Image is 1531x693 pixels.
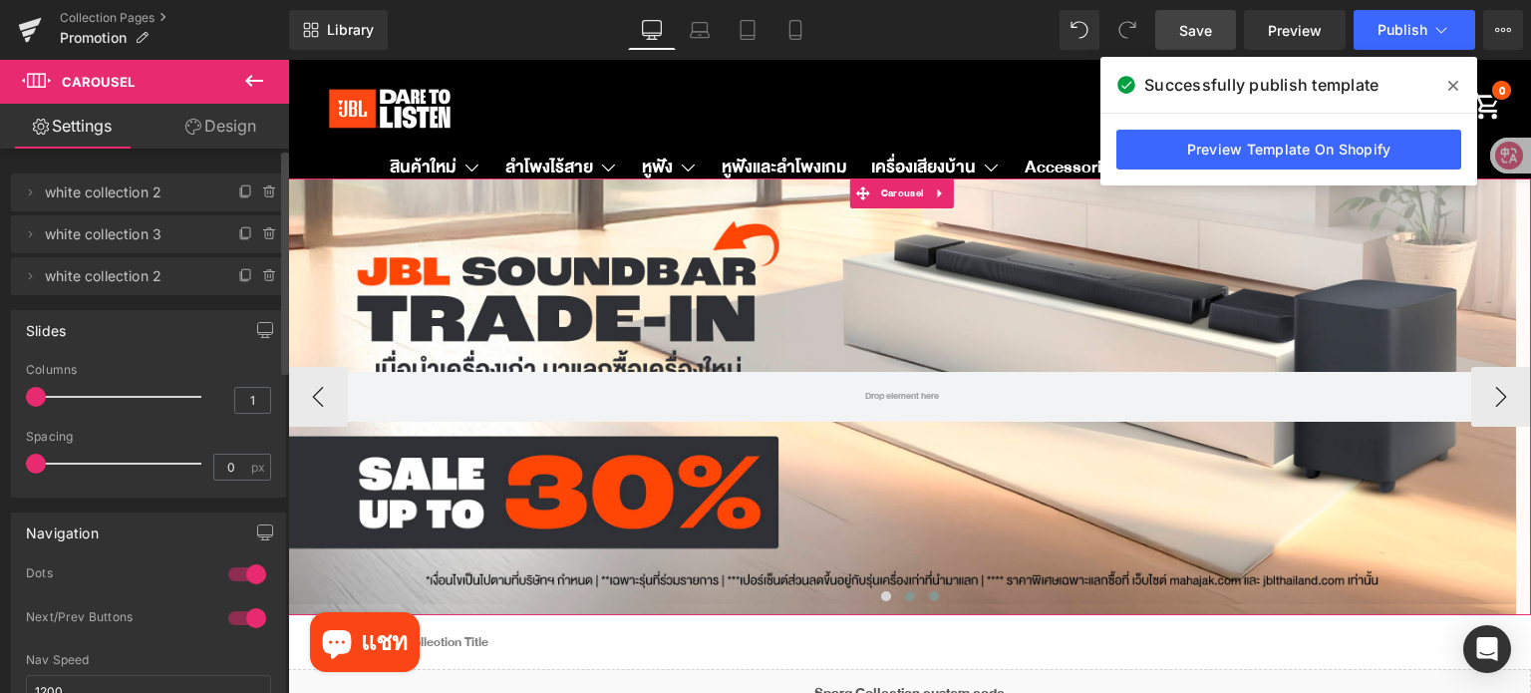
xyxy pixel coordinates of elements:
summary: Accessories [725,84,868,133]
div: Columns [26,363,271,377]
div: Next/Prev Buttons [26,609,208,630]
span: Save [1179,20,1212,41]
div: Dots [26,565,208,586]
span: px [251,461,268,474]
div: Open Intercom Messenger [1463,625,1511,673]
button: Publish [1354,10,1475,50]
a: โปรโมชั่น [880,84,941,133]
span: Library [327,21,374,39]
button: More [1483,10,1523,50]
a: หูฟังและลำโพงเกม [434,84,559,133]
div: Slides [26,311,66,339]
span: Promotion [60,30,127,46]
a: Expand / Collapse [640,119,666,149]
span: 0 [1211,21,1217,41]
span: white collection 3 [45,215,212,253]
div: Navigation [26,514,99,541]
summary: เครื่องเสียงบ้าน [571,84,725,133]
a: Laptop [676,10,724,50]
span: white collection 2 [45,257,212,295]
a: Desktop [628,10,676,50]
a: Preview Template On Shopify [1116,130,1461,170]
a: Preview [1244,10,1346,50]
span: Carousel [62,74,135,90]
a: Design [149,104,293,149]
span: Carousel [588,119,640,149]
inbox-online-store-chat: แชทร้านค้าออนไลน์ของ Shopify [16,552,138,617]
summary: ลำโพงไร้สาย [205,84,342,133]
span: white collection 2 [45,173,212,211]
summary: Explore JBL [953,84,1091,133]
img: JBL Store Thailand [22,15,181,83]
a: Mobile [771,10,819,50]
button: Redo [1107,10,1147,50]
span: Preview [1268,20,1322,41]
div: Spacing [26,430,271,444]
summary: หูฟัง [342,84,422,133]
a: New Library [289,10,388,50]
button: Undo [1060,10,1099,50]
span: Successfully publish template [1144,73,1378,97]
a: Collection Pages [60,10,289,26]
summary: สินค้าใหม่ [90,84,205,133]
div: Nav Speed [26,653,271,667]
a: Tablet [724,10,771,50]
span: Publish [1378,22,1427,38]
